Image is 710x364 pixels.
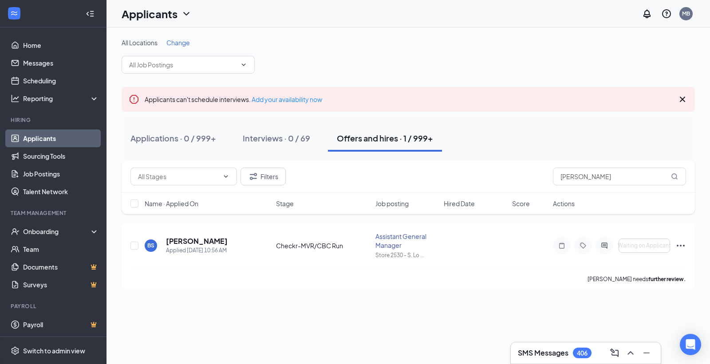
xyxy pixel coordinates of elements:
[23,240,99,258] a: Team
[23,54,99,72] a: Messages
[248,171,259,182] svg: Filter
[337,133,433,144] div: Offers and hires · 1 / 999+
[122,6,177,21] h1: Applicants
[122,39,158,47] span: All Locations
[166,236,228,246] h5: [PERSON_NAME]
[375,199,409,208] span: Job posting
[444,199,475,208] span: Hired Date
[642,8,652,19] svg: Notifications
[639,346,654,360] button: Minimize
[671,173,678,180] svg: MagnifyingGlass
[23,183,99,200] a: Talent Network
[588,275,686,283] p: [PERSON_NAME] needs
[23,129,99,147] a: Applicants
[680,334,701,355] div: Open Intercom Messenger
[625,348,636,358] svg: ChevronUp
[375,251,438,259] div: Store 2530 - S. Lo ...
[138,172,219,181] input: All Stages
[23,346,85,355] div: Switch to admin view
[86,9,95,18] svg: Collapse
[23,227,91,236] div: Onboarding
[241,168,286,185] button: Filter Filters
[11,346,20,355] svg: Settings
[23,36,99,54] a: Home
[375,232,438,250] div: Assistant General Manager
[276,241,371,250] div: Checkr-MVR/CBC Run
[129,60,237,70] input: All Job Postings
[243,133,310,144] div: Interviews · 0 / 69
[512,199,530,208] span: Score
[23,94,99,103] div: Reporting
[23,72,99,90] a: Scheduling
[147,242,154,249] div: BS
[623,346,638,360] button: ChevronUp
[166,246,228,255] div: Applied [DATE] 10:56 AM
[130,133,216,144] div: Applications · 0 / 999+
[11,302,97,310] div: Payroll
[599,242,610,249] svg: ActiveChat
[129,94,139,105] svg: Error
[11,227,20,236] svg: UserCheck
[252,95,322,103] a: Add your availability now
[518,348,568,358] h3: SMS Messages
[619,239,670,253] button: Waiting on Applicant
[23,165,99,183] a: Job Postings
[11,116,97,124] div: Hiring
[145,199,198,208] span: Name · Applied On
[11,209,97,217] div: Team Management
[682,10,690,17] div: MB
[661,8,672,19] svg: QuestionInfo
[276,199,294,208] span: Stage
[10,9,19,18] svg: WorkstreamLogo
[577,349,588,357] div: 406
[240,61,247,68] svg: ChevronDown
[222,173,229,180] svg: ChevronDown
[11,94,20,103] svg: Analysis
[23,276,99,294] a: SurveysCrown
[556,242,567,249] svg: Note
[618,243,671,249] span: Waiting on Applicant
[181,8,192,19] svg: ChevronDown
[578,242,588,249] svg: Tag
[23,258,99,276] a: DocumentsCrown
[553,199,575,208] span: Actions
[648,276,686,282] b: further review.
[553,168,686,185] input: Search in offers and hires
[607,346,622,360] button: ComposeMessage
[166,39,190,47] span: Change
[675,240,686,251] svg: Ellipses
[145,95,322,103] span: Applicants can't schedule interviews.
[23,316,99,333] a: PayrollCrown
[677,94,688,105] svg: Cross
[609,348,620,358] svg: ComposeMessage
[641,348,652,358] svg: Minimize
[23,147,99,165] a: Sourcing Tools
